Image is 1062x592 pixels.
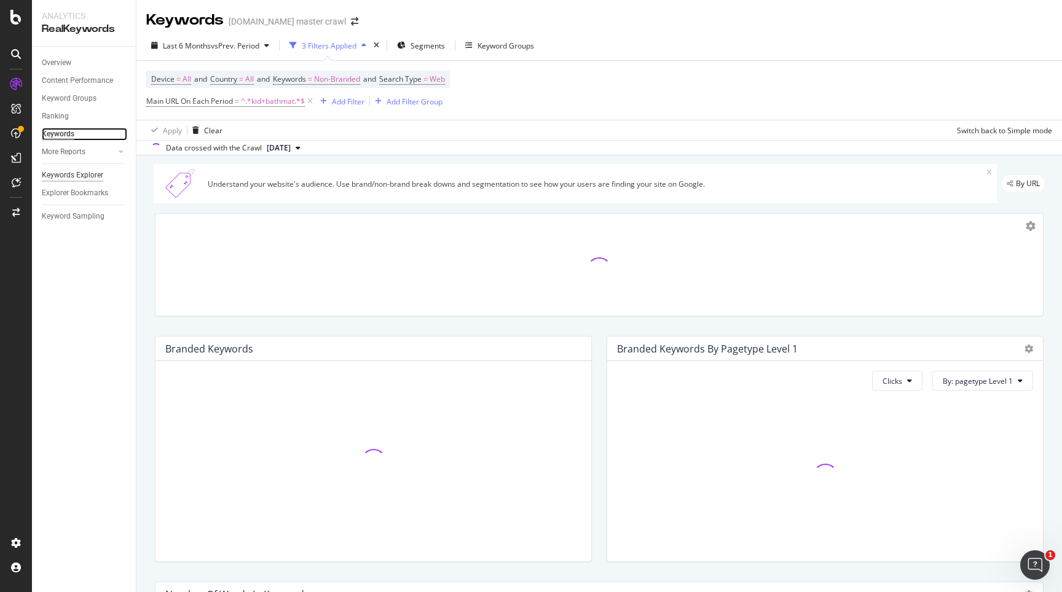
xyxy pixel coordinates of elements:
div: Overview [42,56,71,69]
div: Branded Keywords [165,343,253,355]
div: Keyword Sampling [42,210,104,223]
div: Analytics [42,10,126,22]
button: Apply [146,120,182,140]
a: Keywords [42,128,127,141]
div: times [371,39,382,52]
div: Understand your website's audience. Use brand/non-brand break downs and segmentation to see how y... [208,179,986,189]
a: Explorer Bookmarks [42,187,127,200]
div: Keywords [42,128,74,141]
div: Keyword Groups [42,92,96,105]
a: Ranking [42,110,127,123]
img: Xn5yXbTLC6GvtKIoinKAiP4Hm0QJ922KvQwAAAAASUVORK5CYII= [159,169,203,198]
span: and [257,74,270,84]
span: Search Type [379,74,422,84]
span: Clicks [883,376,902,386]
span: Segments [411,41,445,51]
button: Last 6 MonthsvsPrev. Period [146,36,274,55]
div: Clear [204,125,222,136]
iframe: Intercom live chat [1020,550,1050,580]
span: Last 6 Months [163,41,211,51]
div: Switch back to Simple mode [957,125,1052,136]
div: Apply [163,125,182,136]
div: Keyword Groups [478,41,534,51]
div: [DOMAIN_NAME] master crawl [229,15,346,28]
a: Content Performance [42,74,127,87]
span: = [239,74,243,84]
div: Ranking [42,110,69,123]
button: Switch back to Simple mode [952,120,1052,140]
span: Device [151,74,175,84]
button: By: pagetype Level 1 [932,371,1033,391]
div: legacy label [1002,175,1045,192]
span: = [423,74,428,84]
div: Content Performance [42,74,113,87]
button: Add Filter [315,94,364,109]
span: Keywords [273,74,306,84]
a: Overview [42,56,127,69]
span: All [245,71,254,88]
a: Keyword Groups [42,92,127,105]
span: = [308,74,312,84]
button: Add Filter Group [370,94,442,109]
a: More Reports [42,146,115,158]
span: By: pagetype Level 1 [943,376,1013,386]
div: 3 Filters Applied [302,41,356,51]
div: Data crossed with the Crawl [166,142,262,154]
span: 2025 Sep. 22nd [267,142,291,154]
a: Keyword Sampling [42,210,127,223]
span: All [183,71,191,88]
span: Country [210,74,237,84]
a: Keywords Explorer [42,169,127,182]
span: vs Prev. Period [211,41,259,51]
span: and [194,74,207,84]
span: = [235,96,239,106]
div: Keywords Explorer [42,169,103,182]
span: ^.*kid+bathmat.*$ [241,93,305,110]
button: Keyword Groups [460,36,539,55]
div: Keywords [146,10,224,31]
span: = [176,74,181,84]
div: Branded Keywords By pagetype Level 1 [617,343,798,355]
button: Segments [392,36,450,55]
span: Non-Branded [314,71,360,88]
button: Clicks [872,371,922,391]
div: Add Filter Group [387,96,442,107]
span: and [363,74,376,84]
span: Main URL On Each Period [146,96,233,106]
div: Add Filter [332,96,364,107]
span: By URL [1016,180,1040,187]
span: Web [430,71,445,88]
button: [DATE] [262,141,305,155]
button: 3 Filters Applied [285,36,371,55]
button: Clear [187,120,222,140]
div: arrow-right-arrow-left [351,17,358,26]
div: RealKeywords [42,22,126,36]
div: Explorer Bookmarks [42,187,108,200]
span: 1 [1045,550,1055,560]
div: More Reports [42,146,85,158]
